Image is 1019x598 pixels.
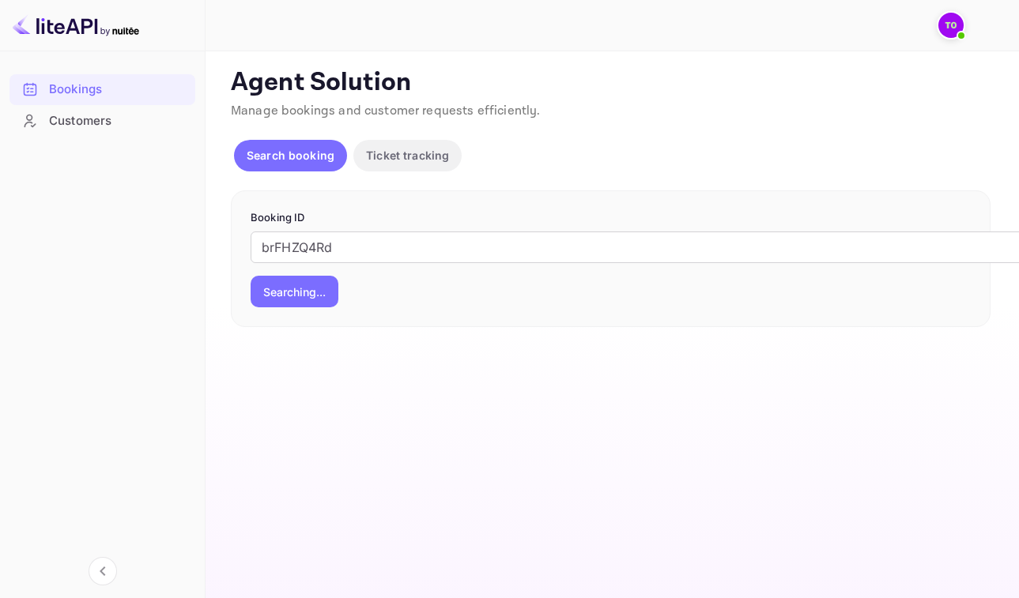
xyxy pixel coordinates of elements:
button: Searching... [251,276,338,307]
div: Bookings [9,74,195,105]
p: Search booking [247,147,334,164]
p: Booking ID [251,210,971,226]
img: Traveloka3PS 02 [938,13,964,38]
button: Collapse navigation [89,557,117,585]
p: Agent Solution [231,67,991,99]
span: Manage bookings and customer requests efficiently. [231,103,541,119]
div: Customers [9,106,195,137]
a: Customers [9,106,195,135]
div: Customers [49,112,187,130]
a: Bookings [9,74,195,103]
div: Bookings [49,81,187,99]
p: Ticket tracking [366,147,449,164]
img: LiteAPI logo [13,13,139,38]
